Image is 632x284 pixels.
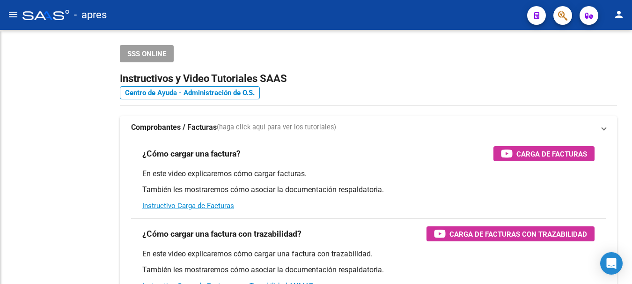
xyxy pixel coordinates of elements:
[600,252,623,275] div: Open Intercom Messenger
[120,70,617,88] h2: Instructivos y Video Tutoriales SAAS
[613,9,625,20] mat-icon: person
[120,116,617,139] mat-expansion-panel-header: Comprobantes / Facturas(haga click aquí para ver los tutoriales)
[120,86,260,99] a: Centro de Ayuda - Administración de O.S.
[127,50,166,58] span: SSS ONLINE
[142,265,595,275] p: También les mostraremos cómo asociar la documentación respaldatoria.
[142,202,234,210] a: Instructivo Carga de Facturas
[142,185,595,195] p: También les mostraremos cómo asociar la documentación respaldatoria.
[426,226,595,241] button: Carga de Facturas con Trazabilidad
[142,227,301,240] h3: ¿Cómo cargar una factura con trazabilidad?
[131,122,217,133] strong: Comprobantes / Facturas
[142,169,595,179] p: En este video explicaremos cómo cargar facturas.
[516,148,587,160] span: Carga de Facturas
[493,146,595,161] button: Carga de Facturas
[217,122,336,133] span: (haga click aquí para ver los tutoriales)
[142,147,241,160] h3: ¿Cómo cargar una factura?
[120,45,174,62] button: SSS ONLINE
[7,9,19,20] mat-icon: menu
[74,5,107,25] span: - apres
[449,228,587,240] span: Carga de Facturas con Trazabilidad
[142,249,595,259] p: En este video explicaremos cómo cargar una factura con trazabilidad.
